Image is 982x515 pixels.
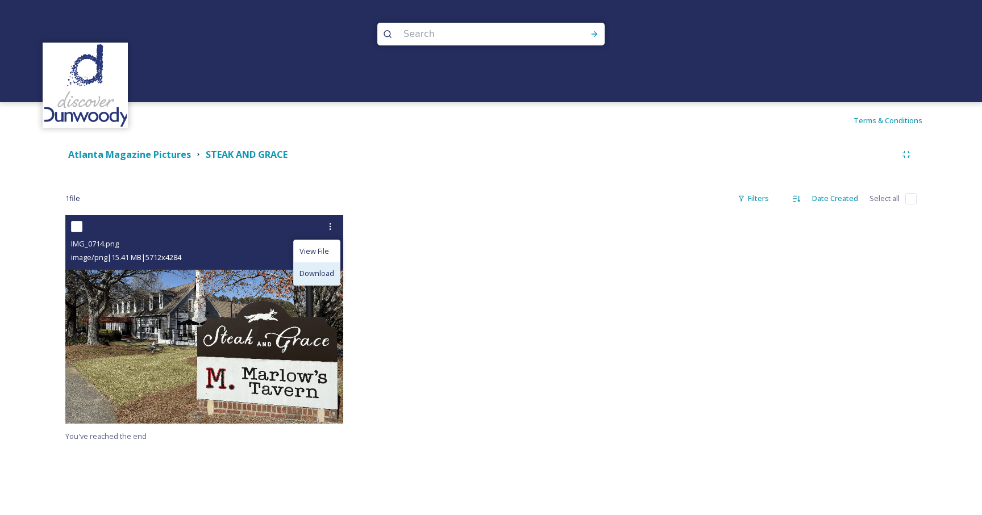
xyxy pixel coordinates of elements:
[854,114,939,127] a: Terms & Conditions
[299,268,334,279] span: Download
[732,187,775,210] div: Filters
[806,187,864,210] div: Date Created
[65,431,147,441] span: You've reached the end
[44,44,127,127] img: 696246f7-25b9-4a35-beec-0db6f57a4831.png
[206,148,288,161] strong: STEAK AND GRACE
[71,252,181,262] span: image/png | 15.41 MB | 5712 x 4284
[65,193,80,204] span: 1 file
[71,238,119,249] span: IMG_0714.png
[299,246,329,257] span: View File
[398,22,554,47] input: Search
[65,215,343,424] img: IMG_0714.png
[869,193,900,204] span: Select all
[854,115,922,125] span: Terms & Conditions
[68,148,191,161] strong: Atlanta Magazine Pictures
